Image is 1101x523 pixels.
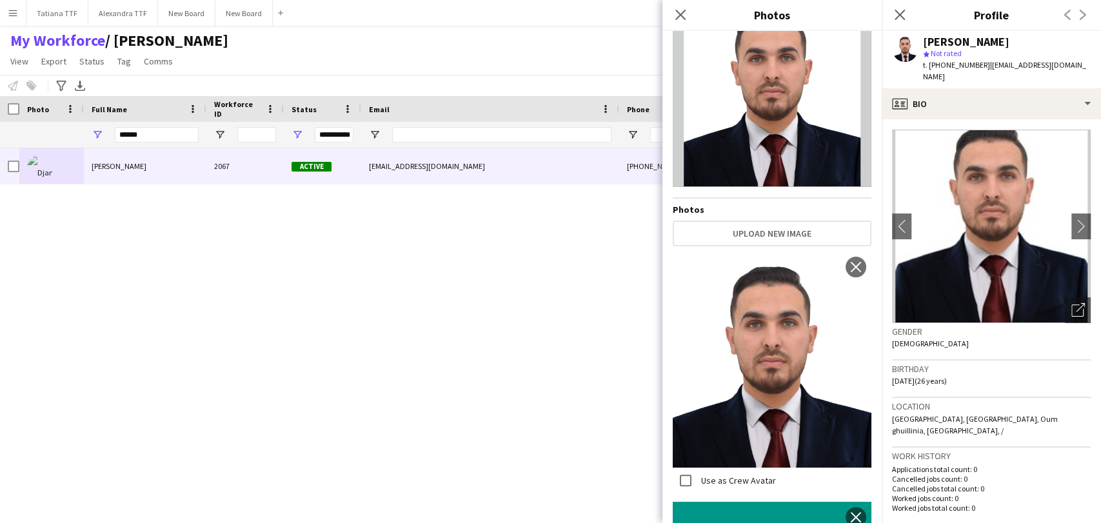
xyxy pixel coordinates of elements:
button: Open Filter Menu [627,129,639,141]
span: [DATE] (26 years) [892,376,947,386]
button: New Board [158,1,215,26]
h3: Birthday [892,363,1091,375]
input: Email Filter Input [392,127,611,143]
button: Open Filter Menu [369,129,381,141]
a: Comms [139,53,178,70]
p: Worked jobs total count: 0 [892,503,1091,513]
h4: Photos [673,204,871,215]
span: Email [369,104,390,114]
div: [EMAIL_ADDRESS][DOMAIN_NAME] [361,148,619,184]
span: Full Name [92,104,127,114]
input: Full Name Filter Input [115,127,199,143]
a: Export [36,53,72,70]
h3: Photos [662,6,882,23]
a: Status [74,53,110,70]
span: Photo [27,104,49,114]
button: New Board [215,1,273,26]
button: Open Filter Menu [214,129,226,141]
span: View [10,55,28,67]
span: [DEMOGRAPHIC_DATA] [892,339,969,348]
span: Status [79,55,104,67]
a: View [5,53,34,70]
span: Workforce ID [214,99,261,119]
p: Worked jobs count: 0 [892,493,1091,503]
span: [PERSON_NAME] [92,161,146,171]
p: Cancelled jobs total count: 0 [892,484,1091,493]
a: My Workforce [10,31,105,50]
div: Open photos pop-in [1065,297,1091,323]
p: Cancelled jobs count: 0 [892,474,1091,484]
img: Crew photo 1111917 [673,252,871,468]
button: Upload new image [673,221,871,246]
span: Phone [627,104,650,114]
div: [PERSON_NAME] [923,36,1009,48]
input: Phone Filter Input [650,127,777,143]
app-action-btn: Export XLSX [72,78,88,94]
button: Tatiana TTF [26,1,88,26]
p: Applications total count: 0 [892,464,1091,474]
button: Open Filter Menu [292,129,303,141]
div: [PHONE_NUMBER] [619,148,784,184]
h3: Work history [892,450,1091,462]
span: Status [292,104,317,114]
h3: Gender [892,326,1091,337]
div: 2067 [206,148,284,184]
button: Open Filter Menu [92,129,103,141]
h3: Profile [882,6,1101,23]
span: Comms [144,55,173,67]
div: Bio [882,88,1101,119]
a: Tag [112,53,136,70]
span: | [EMAIL_ADDRESS][DOMAIN_NAME] [923,60,1086,81]
span: TATIANA [105,31,228,50]
span: Active [292,162,332,172]
span: t. [PHONE_NUMBER] [923,60,990,70]
span: Tag [117,55,131,67]
input: Workforce ID Filter Input [237,127,276,143]
app-action-btn: Advanced filters [54,78,69,94]
img: Crew avatar or photo [892,130,1091,323]
button: Alexandra TTF [88,1,158,26]
img: Djamil Bezzouh [27,155,53,181]
span: [GEOGRAPHIC_DATA], [GEOGRAPHIC_DATA], Oum ghuillinia, [GEOGRAPHIC_DATA], / [892,414,1058,435]
label: Use as Crew Avatar [699,475,776,486]
span: Export [41,55,66,67]
span: Not rated [931,48,962,58]
h3: Location [892,400,1091,412]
